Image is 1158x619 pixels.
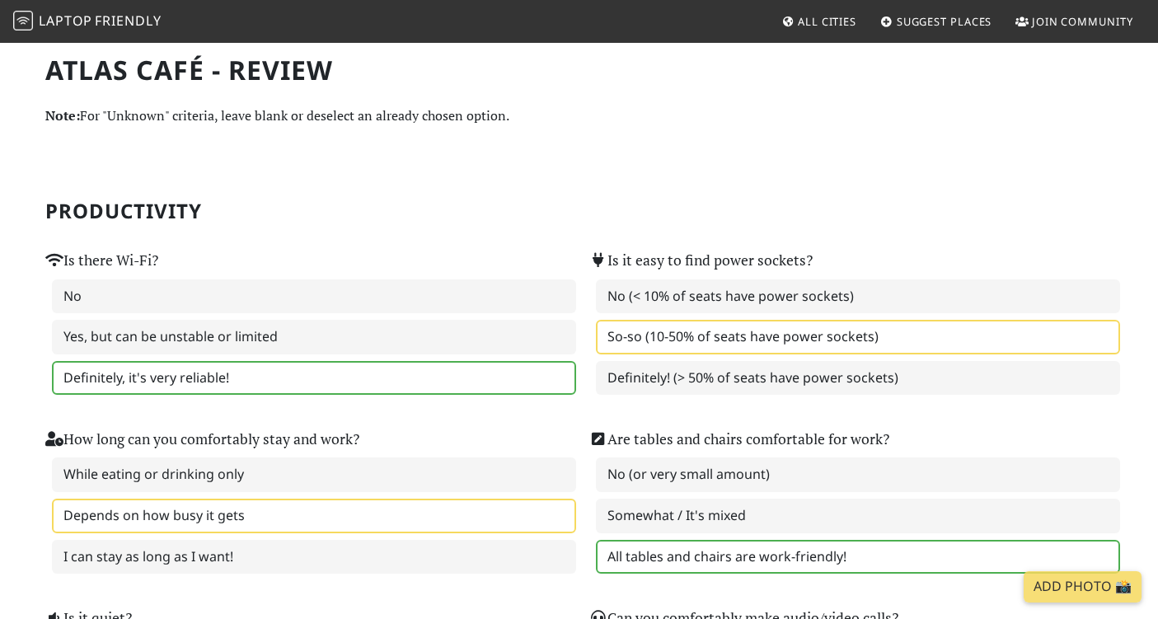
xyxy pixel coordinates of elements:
[52,499,576,533] label: Depends on how busy it gets
[45,199,1113,223] h2: Productivity
[874,7,999,36] a: Suggest Places
[39,12,92,30] span: Laptop
[13,11,33,30] img: LaptopFriendly
[13,7,162,36] a: LaptopFriendly LaptopFriendly
[589,249,813,272] label: Is it easy to find power sockets?
[596,540,1120,574] label: All tables and chairs are work-friendly!
[45,249,158,272] label: Is there Wi-Fi?
[897,14,992,29] span: Suggest Places
[596,361,1120,396] label: Definitely! (> 50% of seats have power sockets)
[775,7,863,36] a: All Cities
[589,428,889,451] label: Are tables and chairs comfortable for work?
[798,14,856,29] span: All Cities
[52,361,576,396] label: Definitely, it's very reliable!
[45,54,1113,86] h1: Atlas Café - Review
[596,457,1120,492] label: No (or very small amount)
[52,279,576,314] label: No
[596,499,1120,533] label: Somewhat / It's mixed
[45,106,80,124] strong: Note:
[596,320,1120,354] label: So-so (10-50% of seats have power sockets)
[52,457,576,492] label: While eating or drinking only
[45,428,359,451] label: How long can you comfortably stay and work?
[52,540,576,574] label: I can stay as long as I want!
[1009,7,1140,36] a: Join Community
[95,12,161,30] span: Friendly
[45,106,1113,127] p: For "Unknown" criteria, leave blank or deselect an already chosen option.
[52,320,576,354] label: Yes, but can be unstable or limited
[1032,14,1133,29] span: Join Community
[1024,571,1142,603] a: Add Photo 📸
[596,279,1120,314] label: No (< 10% of seats have power sockets)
